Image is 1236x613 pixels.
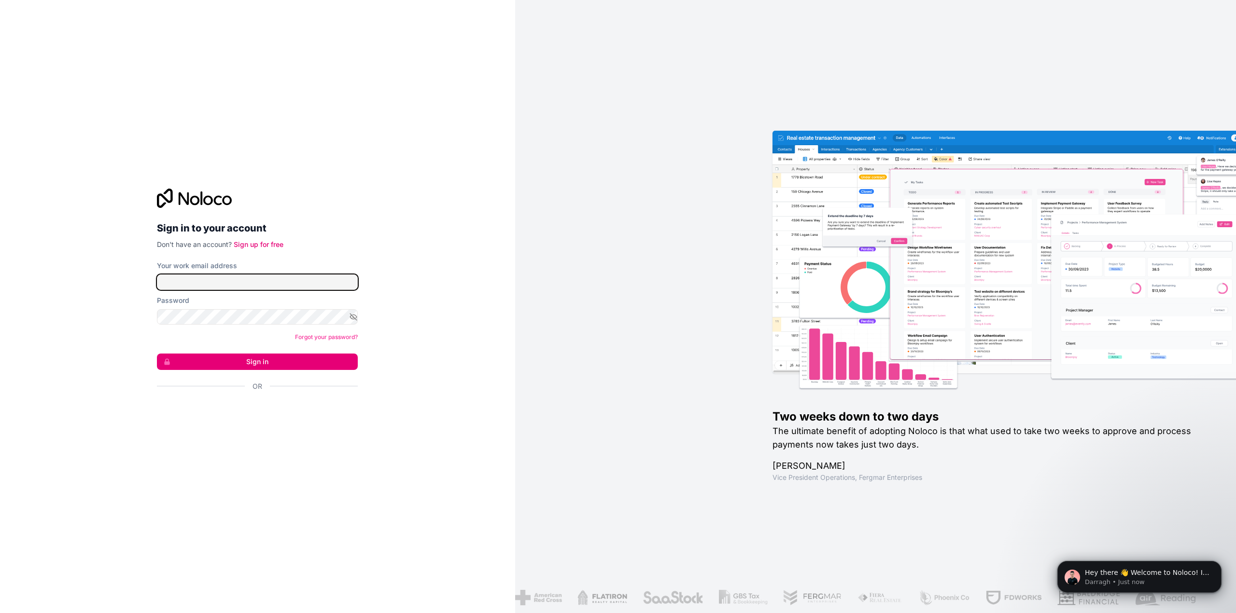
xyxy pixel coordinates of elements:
[772,459,1205,473] h1: [PERSON_NAME]
[1043,541,1236,608] iframe: Intercom notifications message
[253,381,262,391] span: Or
[918,590,970,605] img: /assets/phoenix-BREaitsQ.png
[783,590,842,605] img: /assets/fergmar-CudnrXN5.png
[515,590,562,605] img: /assets/american-red-cross-BAupjrZR.png
[985,590,1041,605] img: /assets/fdworks-Bi04fVtw.png
[718,590,767,605] img: /assets/gbstax-C-GtDUiK.png
[152,402,355,423] iframe: Sign in with Google Button
[157,354,358,370] button: Sign in
[295,333,358,341] a: Forgot your password?
[157,261,237,271] label: Your work email address
[234,240,283,248] a: Sign up for free
[642,590,703,605] img: /assets/saastock-C6Zbiodz.png
[157,219,358,237] h2: Sign in to your account
[772,473,1205,482] h1: Vice President Operations , Fergmar Enterprises
[772,409,1205,424] h1: Two weeks down to two days
[157,296,189,305] label: Password
[157,274,358,290] input: Email address
[857,590,902,605] img: /assets/fiera-fwj2N5v4.png
[157,309,358,325] input: Password
[772,424,1205,451] h2: The ultimate benefit of adopting Noloco is that what used to take two weeks to approve and proces...
[157,240,232,248] span: Don't have an account?
[577,590,627,605] img: /assets/flatiron-C8eUkumj.png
